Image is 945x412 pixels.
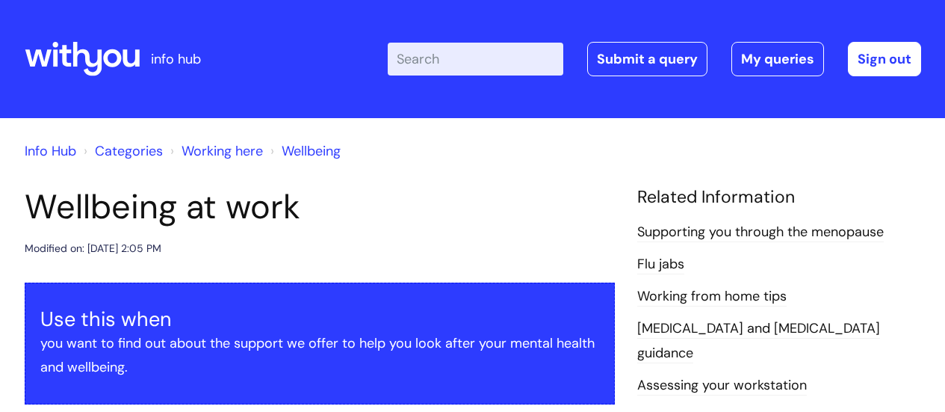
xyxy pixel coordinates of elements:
div: | - [388,42,921,76]
a: Submit a query [587,42,707,76]
a: Wellbeing [282,142,341,160]
a: Sign out [848,42,921,76]
li: Wellbeing [267,139,341,163]
li: Solution home [80,139,163,163]
li: Working here [167,139,263,163]
a: Info Hub [25,142,76,160]
a: [MEDICAL_DATA] and [MEDICAL_DATA] guidance [637,319,880,363]
a: Flu jabs [637,255,684,274]
p: info hub [151,47,201,71]
a: My queries [731,42,824,76]
div: Modified on: [DATE] 2:05 PM [25,239,161,258]
h4: Related Information [637,187,921,208]
p: you want to find out about the support we offer to help you look after your mental health and wel... [40,331,599,380]
a: Working here [182,142,263,160]
input: Search [388,43,563,76]
a: Categories [95,142,163,160]
a: Supporting you through the menopause [637,223,884,242]
h3: Use this when [40,307,599,331]
a: Working from home tips [637,287,787,307]
h1: Wellbeing at work [25,187,615,227]
a: Assessing your workstation [637,376,807,396]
